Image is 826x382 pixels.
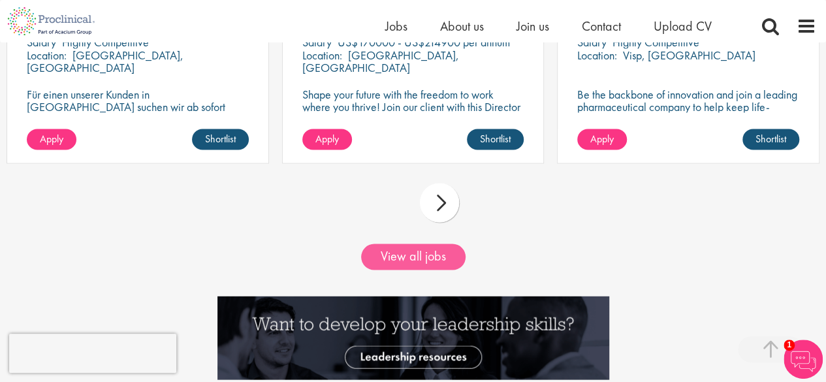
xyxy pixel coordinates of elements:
a: Jobs [385,18,407,35]
a: Contact [582,18,621,35]
span: 1 [784,340,795,351]
a: Want to develop your leadership skills? See our Leadership Resources [217,329,609,343]
a: Apply [302,129,352,150]
a: View all jobs [361,244,466,270]
span: Location: [27,47,67,62]
p: [GEOGRAPHIC_DATA], [GEOGRAPHIC_DATA] [302,47,459,74]
span: Apply [40,131,63,145]
span: Location: [302,47,342,62]
span: Apply [315,131,339,145]
span: Apply [590,131,614,145]
span: Location: [577,47,617,62]
div: next [420,183,459,222]
img: Chatbot [784,340,823,379]
p: Be the backbone of innovation and join a leading pharmaceutical company to help keep life-changin... [577,88,799,125]
a: Apply [27,129,76,150]
a: Shortlist [192,129,249,150]
img: Want to develop your leadership skills? See our Leadership Resources [217,296,609,379]
a: Shortlist [742,129,799,150]
p: [GEOGRAPHIC_DATA], [GEOGRAPHIC_DATA] [27,47,183,74]
p: Shape your future with the freedom to work where you thrive! Join our client with this Director p... [302,88,524,125]
a: Shortlist [467,129,524,150]
a: About us [440,18,484,35]
a: Upload CV [654,18,712,35]
iframe: reCAPTCHA [9,334,176,373]
a: Apply [577,129,627,150]
p: Visp, [GEOGRAPHIC_DATA] [623,47,755,62]
p: Für einen unserer Kunden in [GEOGRAPHIC_DATA] suchen wir ab sofort einen Entwicklungsingenieur Ku... [27,88,249,137]
a: Join us [516,18,549,35]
